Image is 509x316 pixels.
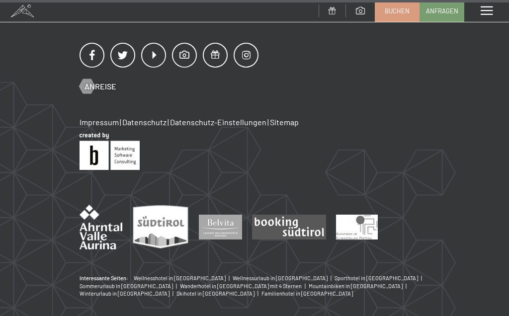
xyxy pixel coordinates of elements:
span: | [267,117,269,127]
span: | [120,117,121,127]
img: Brandnamic GmbH | Leading Hospitality Solutions [80,133,140,170]
a: Datenschutz [122,117,167,127]
a: Sitemap [270,117,299,127]
a: Sommerurlaub in [GEOGRAPHIC_DATA] | [80,282,180,290]
span: Winterurlaub in [GEOGRAPHIC_DATA] [80,290,170,297]
span: | [329,275,335,281]
span: Sporthotel in [GEOGRAPHIC_DATA] [335,275,418,281]
a: Impressum [80,117,119,127]
span: Anfragen [426,6,458,15]
a: Familienhotel in [GEOGRAPHIC_DATA] [261,290,353,297]
b: Interessante Seiten: [80,274,128,282]
span: | [227,275,233,281]
span: Sommerurlaub in [GEOGRAPHIC_DATA] [80,283,173,289]
span: | [255,290,261,297]
span: Skihotel in [GEOGRAPHIC_DATA] [176,290,254,297]
a: Mountainbiken in [GEOGRAPHIC_DATA] | [309,282,410,290]
span: | [303,283,309,289]
span: Wellnessurlaub in [GEOGRAPHIC_DATA] [233,275,328,281]
a: Wanderhotel in [GEOGRAPHIC_DATA] mit 4 Sternen | [180,282,309,290]
span: Buchen [385,6,410,15]
a: Winterurlaub in [GEOGRAPHIC_DATA] | [80,290,176,297]
span: Anreise [85,81,116,92]
span: Wanderhotel in [GEOGRAPHIC_DATA] mit 4 Sternen [180,283,302,289]
span: | [404,283,410,289]
a: Anfragen [420,0,464,21]
span: | [168,117,169,127]
a: Wellnessurlaub in [GEOGRAPHIC_DATA] | [233,274,335,282]
a: Datenschutz-Einstellungen [170,117,266,127]
a: Buchen [375,0,419,21]
span: Familienhotel in [GEOGRAPHIC_DATA] [261,290,353,297]
a: Anreise [80,81,116,92]
span: | [174,283,180,289]
a: Sporthotel in [GEOGRAPHIC_DATA] | [335,274,425,282]
a: Skihotel in [GEOGRAPHIC_DATA] | [176,290,261,297]
span: Wellnesshotel in [GEOGRAPHIC_DATA] [134,275,226,281]
a: Wellnesshotel in [GEOGRAPHIC_DATA] | [134,274,233,282]
span: | [419,275,425,281]
span: Mountainbiken in [GEOGRAPHIC_DATA] [309,283,403,289]
span: | [170,290,176,297]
